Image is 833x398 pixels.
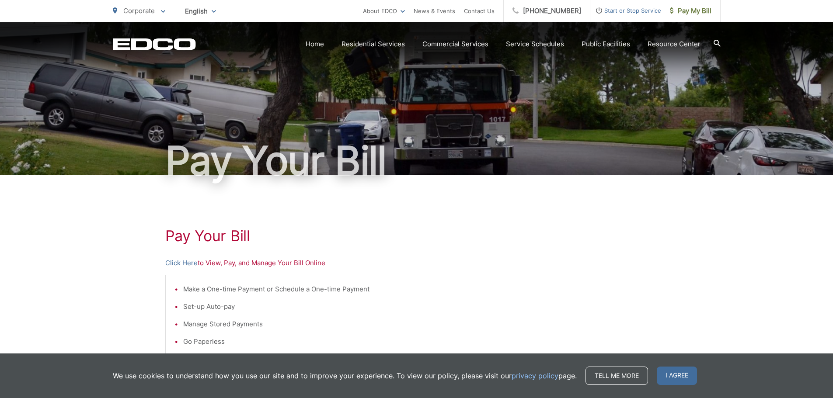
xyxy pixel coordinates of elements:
[586,367,648,385] a: Tell me more
[506,39,564,49] a: Service Schedules
[165,258,668,268] p: to View, Pay, and Manage Your Bill Online
[165,258,198,268] a: Click Here
[123,7,155,15] span: Corporate
[165,227,668,245] h1: Pay Your Bill
[178,3,223,19] span: English
[183,284,659,294] li: Make a One-time Payment or Schedule a One-time Payment
[363,6,405,16] a: About EDCO
[183,301,659,312] li: Set-up Auto-pay
[670,6,711,16] span: Pay My Bill
[422,39,488,49] a: Commercial Services
[648,39,701,49] a: Resource Center
[414,6,455,16] a: News & Events
[113,139,721,183] h1: Pay Your Bill
[183,319,659,329] li: Manage Stored Payments
[657,367,697,385] span: I agree
[464,6,495,16] a: Contact Us
[582,39,630,49] a: Public Facilities
[342,39,405,49] a: Residential Services
[183,336,659,347] li: Go Paperless
[306,39,324,49] a: Home
[512,370,558,381] a: privacy policy
[113,370,577,381] p: We use cookies to understand how you use our site and to improve your experience. To view our pol...
[113,38,196,50] a: EDCD logo. Return to the homepage.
